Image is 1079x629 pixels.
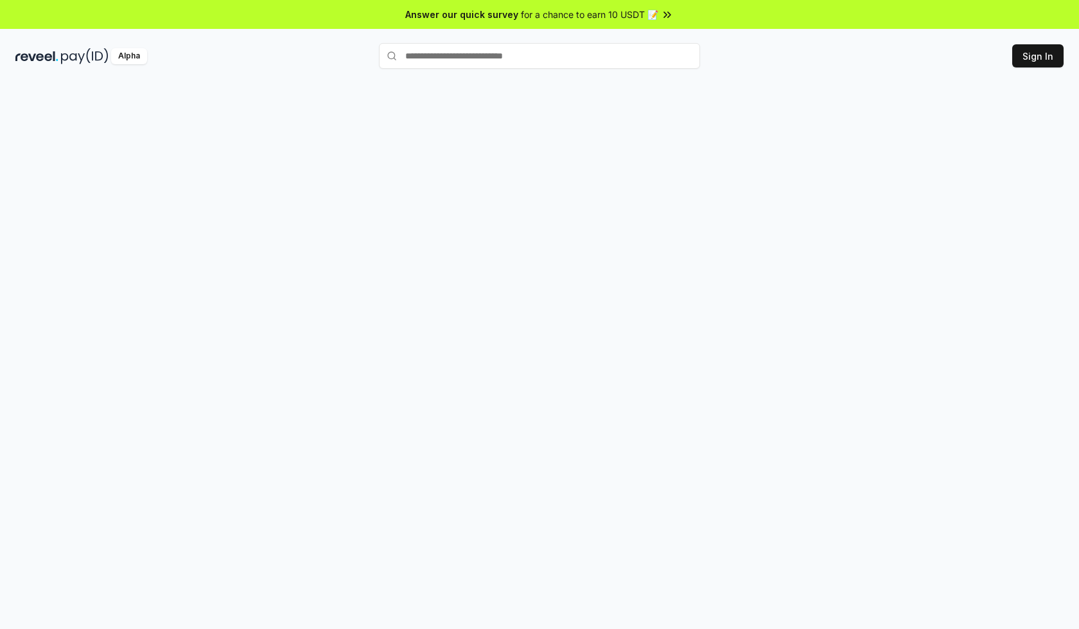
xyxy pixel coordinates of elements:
[405,8,518,21] span: Answer our quick survey
[1012,44,1064,67] button: Sign In
[61,48,109,64] img: pay_id
[15,48,58,64] img: reveel_dark
[111,48,147,64] div: Alpha
[521,8,658,21] span: for a chance to earn 10 USDT 📝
